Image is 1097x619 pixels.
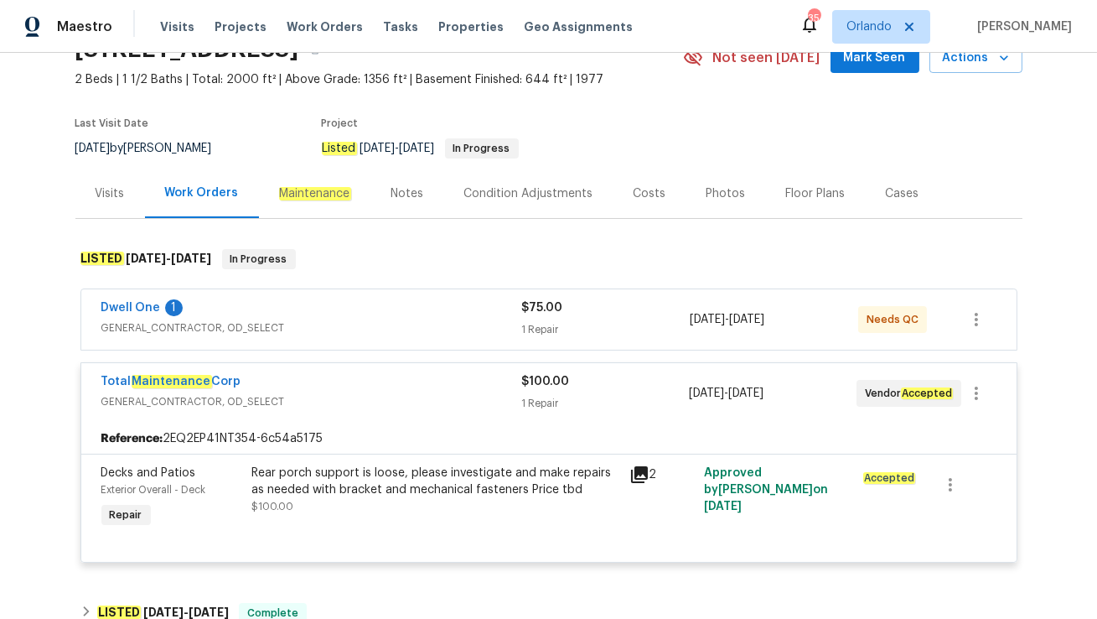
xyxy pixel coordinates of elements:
span: Actions [943,48,1009,69]
span: In Progress [224,251,294,268]
span: Geo Assignments [524,18,633,35]
div: 35 [808,10,820,27]
div: Photos [706,185,746,202]
span: Work Orders [287,18,363,35]
a: TotalMaintenanceCorp [101,375,241,388]
span: [DATE] [400,143,435,154]
div: 2EQ2EP41NT354-6c54a5175 [81,424,1017,454]
span: [DATE] [704,501,742,512]
button: Actions [929,43,1022,74]
span: - [143,606,229,618]
span: Not seen [DATE] [713,49,820,66]
div: 1 Repair [521,395,689,412]
span: [DATE] [729,314,764,325]
em: Accepted [901,388,953,399]
span: - [360,143,435,154]
span: Mark Seen [844,48,906,69]
div: by [PERSON_NAME] [75,138,232,159]
h2: [STREET_ADDRESS] [75,41,299,58]
a: Dwell One [101,302,161,314]
div: Cases [886,185,919,202]
span: Orlando [846,18,892,35]
span: 2 Beds | 1 1/2 Baths | Total: 2000 ft² | Above Grade: 1356 ft² | Basement Finished: 644 ft² | 1977 [75,71,683,88]
div: Floor Plans [786,185,846,202]
span: [DATE] [172,252,212,264]
span: Project [322,118,359,128]
span: Projects [215,18,266,35]
em: LISTED [80,252,124,265]
em: Maintenance [132,375,212,388]
div: 1 [165,299,183,316]
b: Reference: [101,430,163,447]
span: - [690,311,764,328]
span: [DATE] [127,252,167,264]
span: Properties [438,18,504,35]
span: $75.00 [522,302,563,314]
span: [DATE] [189,606,229,618]
div: Condition Adjustments [464,185,593,202]
button: Mark Seen [831,43,919,74]
em: Maintenance [279,187,351,200]
span: [DATE] [143,606,184,618]
div: Work Orders [165,185,239,201]
em: LISTED [97,606,141,619]
span: Vendor [865,385,960,402]
span: $100.00 [252,502,294,512]
span: [PERSON_NAME] [970,18,1072,35]
span: Exterior Overall - Deck [101,485,206,495]
div: Visits [96,185,125,202]
span: GENERAL_CONTRACTOR, OD_SELECT [101,320,522,336]
span: [DATE] [690,314,725,325]
span: In Progress [447,143,517,153]
span: Last Visit Date [75,118,149,128]
span: - [127,252,212,264]
span: Maestro [57,18,112,35]
span: Needs QC [867,311,925,328]
div: Notes [391,185,424,202]
span: Approved by [PERSON_NAME] on [704,467,828,512]
span: Repair [103,507,149,523]
span: [DATE] [360,143,396,154]
span: [DATE] [728,388,763,399]
div: Rear porch support is loose, please investigate and make repairs as needed with bracket and mecha... [252,465,619,498]
div: 2 [629,465,695,485]
div: Costs [634,185,666,202]
span: Decks and Patios [101,467,196,479]
span: [DATE] [75,143,111,154]
span: GENERAL_CONTRACTOR, OD_SELECT [101,393,521,410]
div: 1 Repair [522,321,691,338]
div: LISTED [DATE]-[DATE]In Progress [75,232,1022,286]
span: Tasks [383,21,418,33]
em: Accepted [863,472,915,484]
span: [DATE] [689,388,724,399]
span: - [689,385,763,402]
span: Visits [160,18,194,35]
span: $100.00 [521,376,569,388]
em: Listed [322,142,357,155]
